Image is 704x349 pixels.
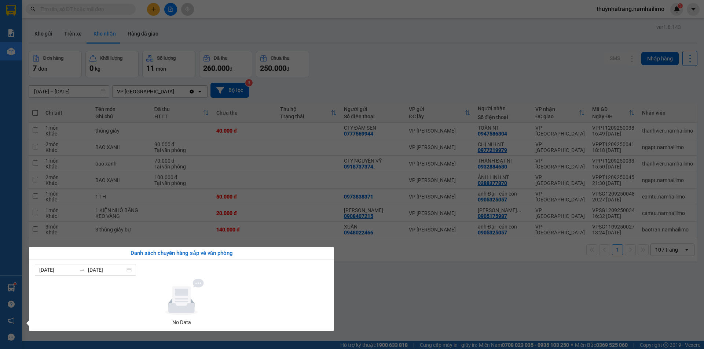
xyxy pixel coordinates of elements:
[79,267,85,273] span: to
[39,266,76,274] input: Từ ngày
[35,249,328,258] div: Danh sách chuyến hàng sắp về văn phòng
[79,267,85,273] span: swap-right
[38,318,325,326] div: No Data
[88,266,125,274] input: Đến ngày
